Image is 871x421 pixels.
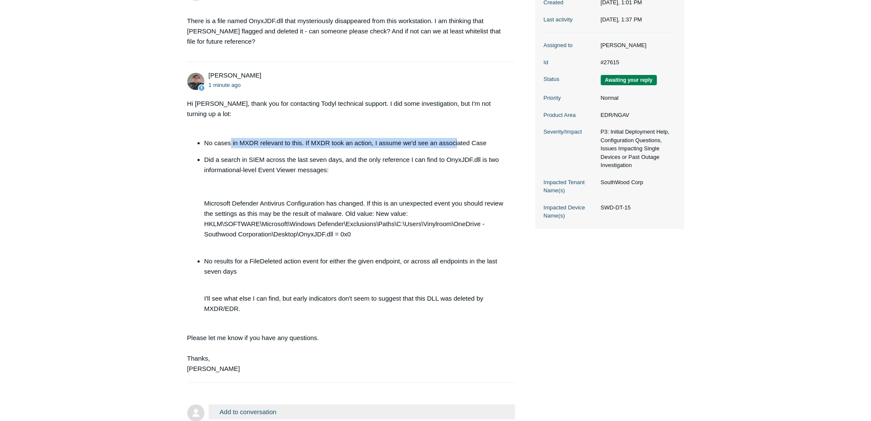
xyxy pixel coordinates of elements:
[596,41,676,50] dd: [PERSON_NAME]
[601,75,657,85] span: We are waiting for you to respond
[544,203,596,220] dt: Impacted Device Name(s)
[596,111,676,119] dd: EDR/NGAV
[204,155,507,175] p: Did a search in SIEM across the last seven days, and the only reference I can find to OnyxJDF.dll...
[204,198,507,250] p: Microsoft Defender Antivirus Configuration has changed. If this is an unexpected event you should...
[544,94,596,102] dt: Priority
[187,99,507,374] div: Hi [PERSON_NAME], thank you for contacting Todyl technical support. I did some investigation, but...
[209,404,515,419] button: Add to conversation
[204,293,507,314] p: I'll see what else I can find, but early indicators don't seem to suggest that this DLL was delet...
[544,58,596,67] dt: Id
[544,41,596,50] dt: Assigned to
[596,178,676,187] dd: SouthWood Corp
[209,72,261,79] span: Matt Robinson
[544,178,596,195] dt: Impacted Tenant Name(s)
[209,82,241,88] time: 08/22/2025, 13:37
[596,203,676,212] dd: SWD-DT-15
[544,111,596,119] dt: Product Area
[544,128,596,136] dt: Severity/Impact
[204,256,507,287] p: No results for a FileDeleted action event for either the given endpoint, or across all endpoints ...
[601,16,642,23] time: 08/22/2025, 13:37
[596,58,676,67] dd: #27615
[187,16,507,47] p: There is a file named OnyxJDF.dll that mysteriously disappeared from this workstation. I am think...
[596,128,676,170] dd: P3: Initial Deployment Help, Configuration Questions, Issues Impacting Single Devices or Past Out...
[544,75,596,84] dt: Status
[596,94,676,102] dd: Normal
[204,138,507,148] li: No cases in MXDR relevant to this. If MXDR took an action, I assume we'd see an associated Case
[544,15,596,24] dt: Last activity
